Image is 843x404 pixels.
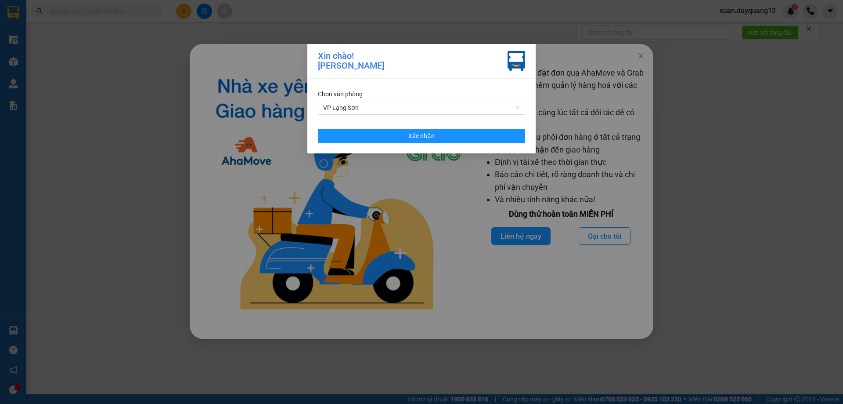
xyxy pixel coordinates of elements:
[318,89,525,99] div: Chọn văn phòng
[323,101,520,114] span: VP Lạng Sơn
[318,51,384,71] div: Xin chào! [PERSON_NAME]
[508,51,525,71] img: vxr-icon
[408,131,435,141] span: Xác nhận
[318,129,525,143] button: Xác nhận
